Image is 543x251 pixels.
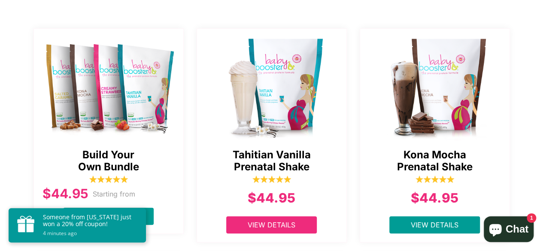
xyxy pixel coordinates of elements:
img: 5_stars-1-1646348089739_1200x.png [89,175,128,184]
img: gift.png [17,215,34,233]
div: $44.95 [206,188,338,208]
a: Kona Mocha Prenatal Shake - Ships Same Day [360,29,510,140]
img: 5_stars-1-1646348089739_1200x.png [416,175,454,184]
span: View Details [411,221,458,229]
img: Kona Mocha Prenatal Shake - Ships Same Day [360,33,510,140]
img: Tahitian Vanilla Prenatal Shake - Ships Same Day [197,33,347,140]
div: $44.95 [369,188,501,208]
span: Kona Mocha Prenatal Shake [369,149,501,174]
small: 4 minutes ago [43,230,137,237]
a: Tahitian Vanilla Prenatal Shake - Ships Same Day [197,29,347,140]
p: Starting from [93,189,135,199]
inbox-online-store-chat: Shopify online store chat [481,216,536,244]
img: 5_stars-1-1646348089739_1200x.png [252,175,291,184]
a: View Details [389,216,480,233]
p: Someone from [US_STATE] just won a 20% off coupon! [43,214,137,227]
img: all_shakes-1644369424251_1200x.png [34,33,184,140]
span: Build Your Own Bundle [42,149,175,174]
span: View Details [248,221,295,229]
a: View Details [226,216,317,233]
div: $44.95 [42,184,88,203]
span: Tahitian Vanilla Prenatal Shake [206,149,338,174]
